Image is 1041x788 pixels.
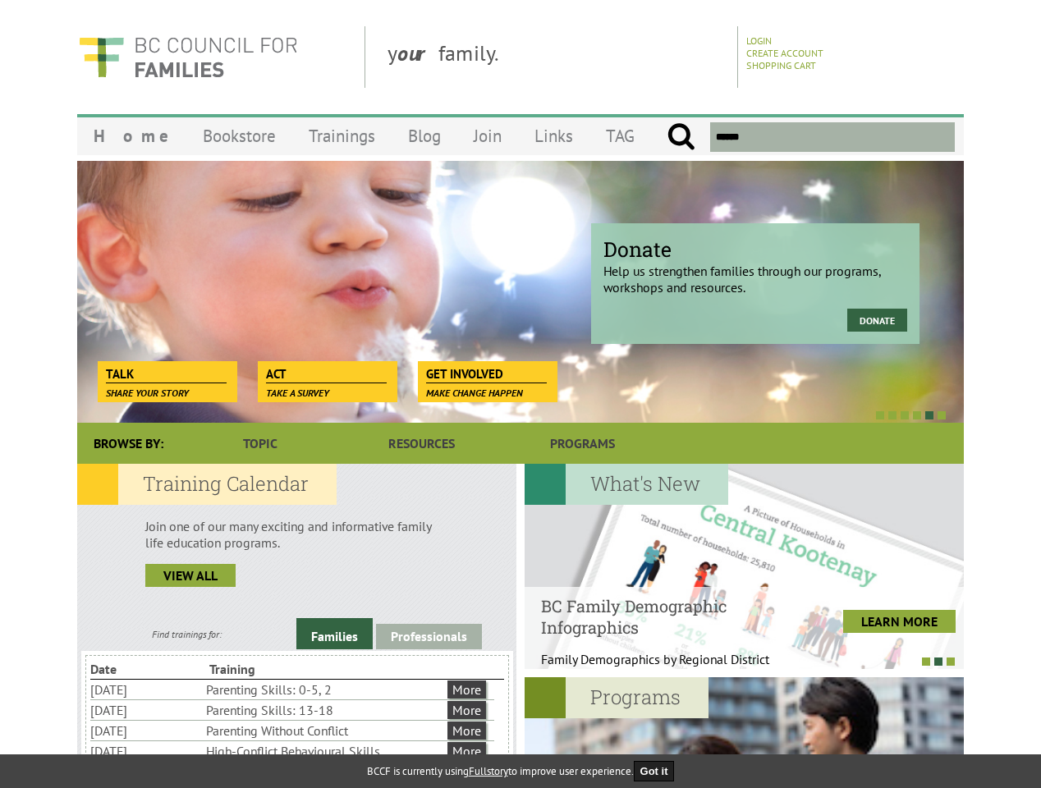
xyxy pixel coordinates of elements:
a: Shopping Cart [746,59,816,71]
a: More [447,742,486,760]
li: Parenting Skills: 13-18 [206,700,444,720]
a: More [447,680,486,699]
a: Bookstore [186,117,292,155]
span: Talk [106,365,227,383]
h2: Programs [525,677,709,718]
a: Links [518,117,589,155]
button: Got it [634,761,675,781]
li: Parenting Skills: 0-5, 2 [206,680,444,699]
a: view all [145,564,236,587]
li: [DATE] [90,680,203,699]
li: Training [209,659,325,679]
li: Parenting Without Conflict [206,721,444,740]
a: More [447,722,486,740]
span: Take a survey [266,387,329,399]
div: Find trainings for: [77,628,296,640]
div: Browse By: [77,423,180,464]
a: Act Take a survey [258,361,395,384]
a: Resources [341,423,502,464]
a: Talk Share your story [98,361,235,384]
span: Act [266,365,387,383]
a: More [447,701,486,719]
li: High-Conflict Behavioural Skills [206,741,444,761]
a: Programs [502,423,663,464]
li: Date [90,659,206,679]
h2: Training Calendar [77,464,337,505]
input: Submit [667,122,695,152]
li: [DATE] [90,721,203,740]
div: y family. [374,26,738,88]
a: Donate [847,309,907,332]
a: Login [746,34,772,47]
a: TAG [589,117,651,155]
a: Join [457,117,518,155]
span: Share your story [106,387,189,399]
h4: BC Family Demographic Infographics [541,595,786,638]
p: Help us strengthen families through our programs, workshops and resources. [603,249,907,295]
li: [DATE] [90,741,203,761]
li: [DATE] [90,700,203,720]
p: Join one of our many exciting and informative family life education programs. [145,518,448,551]
a: Topic [180,423,341,464]
span: Make change happen [426,387,523,399]
span: Get Involved [426,365,547,383]
img: BC Council for FAMILIES [77,26,299,88]
a: Blog [392,117,457,155]
h2: What's New [525,464,728,505]
a: Create Account [746,47,823,59]
a: Professionals [376,624,482,649]
a: Families [296,618,373,649]
p: Family Demographics by Regional District Th... [541,651,786,684]
span: Donate [603,236,907,263]
a: Trainings [292,117,392,155]
a: Fullstory [469,764,508,778]
a: LEARN MORE [843,610,956,633]
a: Get Involved Make change happen [418,361,555,384]
strong: our [397,39,438,66]
a: Home [77,117,186,155]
